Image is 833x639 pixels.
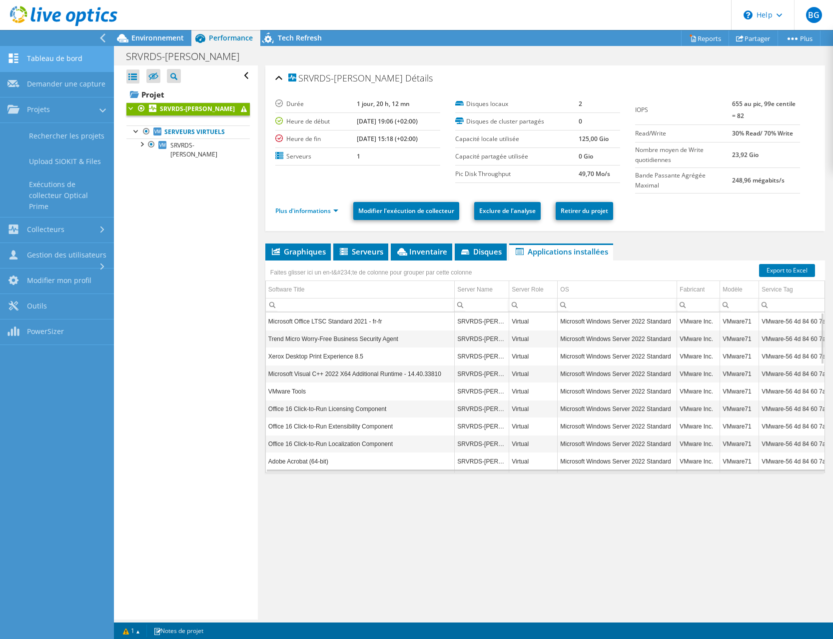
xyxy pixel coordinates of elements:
b: SRVRDS-[PERSON_NAME] [160,104,235,113]
label: Durée [275,99,357,109]
td: Fabricant Column [677,281,720,298]
span: Graphiques [270,246,326,256]
a: Modifier l'exécution de collecteur [353,202,459,220]
div: OS [560,283,569,295]
td: Column Fabricant, Value VMware Inc. [677,365,720,382]
b: 30% Read/ 70% Write [732,129,793,137]
a: Reports [681,30,729,46]
span: BG [806,7,822,23]
b: 655 au pic, 99e centile = 82 [732,99,796,120]
td: Column Fabricant, Value VMware Inc. [677,382,720,400]
td: Column Fabricant, Value VMware Inc. [677,400,720,417]
td: Column Modèle, Value VMware71 [720,452,759,470]
td: Column Modèle, Value VMware71 [720,347,759,365]
td: Column Server Role, Filter cell [509,298,558,311]
td: Column Software Title, Value Microsoft Visual C++ 2022 X64 Additional Runtime - 14.40.33810 [266,365,455,382]
a: Partager [729,30,778,46]
td: Column Server Name, Value SRVRDS-LAURIN [455,452,509,470]
td: Column Server Role, Value Virtual [509,382,558,400]
label: Capacité partagée utilisée [455,151,579,161]
a: Notes de projet [146,624,210,637]
td: Column Modèle, Value VMware71 [720,417,759,435]
td: Column Server Role, Value Virtual [509,435,558,452]
span: SRVRDS-[PERSON_NAME] [170,141,217,158]
td: Column Server Role, Value Virtual [509,312,558,330]
b: 125,00 Gio [579,134,609,143]
td: Column Server Role, Value Virtual [509,400,558,417]
td: OS Column [558,281,677,298]
label: Capacité locale utilisée [455,134,579,144]
td: Column OS, Value Microsoft Windows Server 2022 Standard [558,400,677,417]
td: Column Fabricant, Value VMware Inc. [677,435,720,452]
b: 1 [357,152,360,160]
label: Pic Disk Throughput [455,169,579,179]
a: Projet [126,86,250,102]
td: Column Server Name, Value SRVRDS-LAURIN [455,417,509,435]
b: 23,92 Gio [732,150,759,159]
td: Column Server Name, Value SRVRDS-LAURIN [455,330,509,347]
div: Server Role [512,283,543,295]
td: Column Modèle, Value VMware71 [720,365,759,382]
td: Column OS, Value Microsoft Windows Server 2022 Standard [558,330,677,347]
label: Disques de cluster partagés [455,116,579,126]
td: Column Server Name, Value SRVRDS-LAURIN [455,400,509,417]
div: Software Title [268,283,305,295]
td: Column Modèle, Value VMware71 [720,330,759,347]
td: Column Software Title, Value Trend Micro Worry-Free Business Security Agent [266,330,455,347]
td: Column OS, Value Microsoft Windows Server 2022 Standard [558,452,677,470]
td: Column OS, Value Microsoft Windows Server 2022 Standard [558,312,677,330]
td: Column Modèle, Filter cell [720,298,759,311]
div: Modèle [723,283,742,295]
td: Server Name Column [455,281,509,298]
td: Column Server Name, Value SRVRDS-LAURIN [455,312,509,330]
td: Column Server Role, Value Virtual [509,347,558,365]
label: Heure de fin [275,134,357,144]
a: Retirer du projet [556,202,613,220]
a: 1 [116,624,147,637]
b: [DATE] 15:18 (+02:00) [357,134,418,143]
td: Column Fabricant, Filter cell [677,298,720,311]
td: Column Server Role, Value Virtual [509,417,558,435]
td: Column Software Title, Filter cell [266,298,455,311]
td: Column Fabricant, Value VMware Inc. [677,330,720,347]
td: Column Server Name, Value SRVRDS-LAURIN [455,365,509,382]
span: Disques [460,246,502,256]
h1: SRVRDS-[PERSON_NAME] [121,51,255,62]
td: Column Modèle, Value VMware71 [720,312,759,330]
td: Modèle Column [720,281,759,298]
td: Column Server Role, Value Virtual [509,452,558,470]
td: Column Fabricant, Value VMware Inc. [677,312,720,330]
td: Column Server Role, Value Virtual [509,365,558,382]
td: Column Software Title, Value Office 16 Click-to-Run Extensibility Component [266,417,455,435]
label: Nombre moyen de Write quotidiennes [635,145,732,165]
div: Faites glisser ici un en-t&#234;te de colonne pour grouper par cette colonne [268,265,475,279]
td: Column Modèle, Value VMware71 [720,435,759,452]
td: Column Software Title, Value Adobe Acrobat (64-bit) [266,452,455,470]
div: Server Name [457,283,493,295]
td: Column OS, Value Microsoft Windows Server 2022 Standard [558,365,677,382]
td: Column Software Title, Value Xerox Desktop Print Experience 8.5 [266,347,455,365]
td: Server Role Column [509,281,558,298]
td: Column Server Name, Value SRVRDS-LAURIN [455,382,509,400]
a: Plus [778,30,821,46]
span: Détails [405,72,433,84]
td: Software Title Column [266,281,455,298]
td: Column Fabricant, Value VMware Inc. [677,347,720,365]
span: Serveurs [338,246,383,256]
b: 2 [579,99,582,108]
span: Environnement [131,33,184,42]
td: Column Software Title, Value Office 16 Click-to-Run Localization Component [266,435,455,452]
td: Column OS, Value Microsoft Windows Server 2022 Standard [558,347,677,365]
td: Column Server Role, Value Virtual [509,330,558,347]
label: Read/Write [635,128,732,138]
b: 0 Gio [579,152,593,160]
td: Column Software Title, Value VMware Tools [266,382,455,400]
td: Column OS, Value Microsoft Windows Server 2022 Standard [558,417,677,435]
td: Column Modèle, Value VMware71 [720,400,759,417]
b: 1 jour, 20 h, 12 mn [357,99,410,108]
label: Disques locaux [455,99,579,109]
label: IOPS [635,105,732,115]
a: Plus d'informations [275,206,338,215]
a: Exclure de l'analyse [474,202,541,220]
b: 248,96 mégabits/s [732,176,785,184]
